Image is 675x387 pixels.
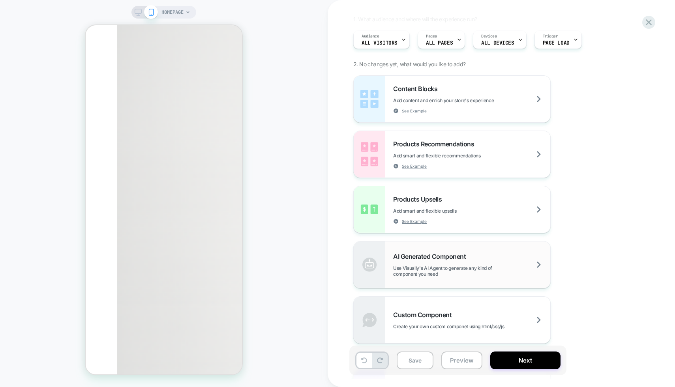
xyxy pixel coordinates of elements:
[402,163,427,169] span: See Example
[426,34,437,39] span: Pages
[393,85,441,93] span: Content Blocks
[490,351,561,369] button: Next
[353,61,465,67] span: 2. No changes yet, what would you like to add?
[393,97,533,103] span: Add content and enrich your store's experience
[402,219,427,224] span: See Example
[393,140,478,148] span: Products Recommendations
[393,153,520,159] span: Add smart and flexible recommendations
[397,351,433,369] button: Save
[426,40,453,46] span: ALL PAGES
[353,16,477,22] span: 1. What audience and where will the experience run?
[393,252,470,260] span: AI Generated Component
[161,6,184,19] span: HOMEPAGE
[393,265,550,277] span: Use Visually's AI Agent to generate any kind of component you need
[481,34,497,39] span: Devices
[402,108,427,114] span: See Example
[393,311,456,319] span: Custom Component
[353,344,551,370] div: General
[481,40,514,46] span: ALL DEVICES
[362,40,397,46] span: All Visitors
[393,323,544,329] span: Create your own custom componet using html/css/js
[543,34,558,39] span: Trigger
[362,34,379,39] span: Audience
[393,208,496,214] span: Add smart and flexible upsells
[441,351,482,369] button: Preview
[543,40,570,46] span: Page Load
[393,195,446,203] span: Products Upsells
